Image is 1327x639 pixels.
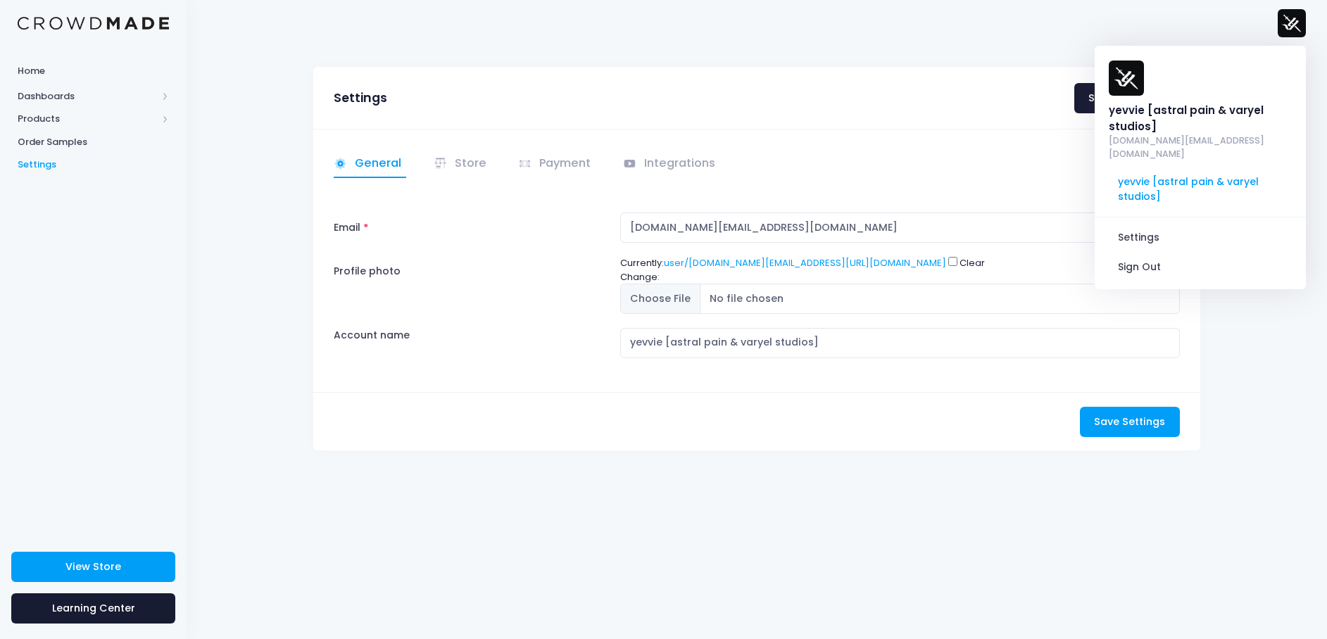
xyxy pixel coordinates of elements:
label: Profile photo [327,256,614,314]
span: Settings [18,158,169,172]
a: Store [434,151,491,178]
a: Integrations [623,151,720,178]
span: Home [18,64,169,78]
h3: Settings [334,91,387,106]
div: yevvie [astral pain & varyel studios] [1109,103,1293,134]
a: Settings Guide [1074,83,1180,113]
span: Save Settings [1094,415,1165,429]
a: user/[DOMAIN_NAME][EMAIL_ADDRESS][URL][DOMAIN_NAME] [664,256,946,270]
img: User [1278,9,1306,37]
span: Learning Center [52,601,135,615]
a: [DOMAIN_NAME][EMAIL_ADDRESS][DOMAIN_NAME] [1109,134,1293,160]
span: Products [18,112,157,126]
img: Logo [18,17,169,30]
span: View Store [65,559,121,574]
button: Save Settings [1080,407,1180,437]
a: Learning Center [11,593,175,624]
span: Dashboards [18,89,157,103]
a: Settings [1106,224,1295,251]
a: View Store [11,552,175,582]
a: Sign Out [1106,253,1295,280]
label: Account name [334,328,410,343]
span: yevvie [astral pain & varyel studios] [1106,169,1295,210]
span: Order Samples [18,135,169,149]
a: Payment [518,151,596,178]
label: Email [327,213,614,243]
a: General [334,151,406,178]
label: Clear [960,256,985,270]
div: Currently: Change: [614,256,1187,314]
img: User [1109,61,1144,96]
